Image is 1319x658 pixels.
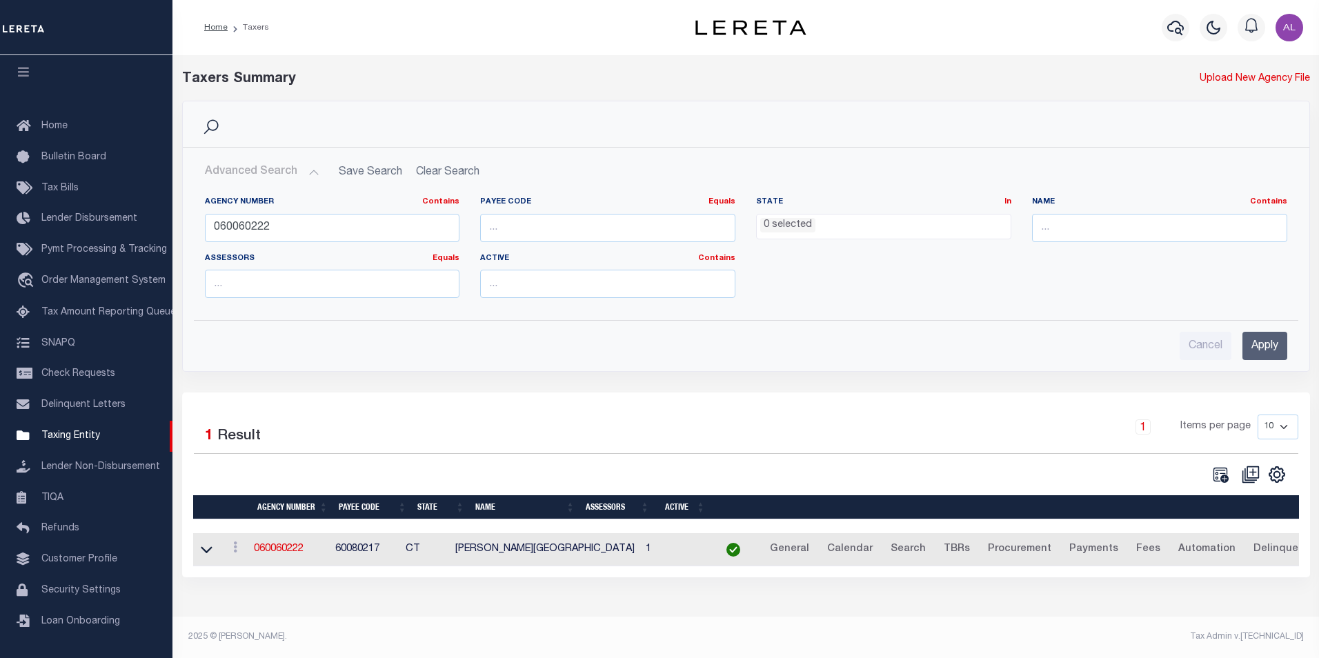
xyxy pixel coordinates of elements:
[41,121,68,131] span: Home
[760,218,815,233] li: 0 selected
[178,630,746,643] div: 2025 © [PERSON_NAME].
[41,338,75,348] span: SNAPQ
[41,183,79,193] span: Tax Bills
[1242,332,1287,360] input: Apply
[1180,419,1251,435] span: Items per page
[333,495,412,519] th: Payee Code: activate to sort column ascending
[708,198,735,206] a: Equals
[205,253,460,265] label: Assessors
[41,214,137,223] span: Lender Disbursement
[41,400,126,410] span: Delinquent Letters
[41,431,100,441] span: Taxing Entity
[422,198,459,206] a: Contains
[205,214,460,242] input: ...
[1276,14,1303,41] img: svg+xml;base64,PHN2ZyB4bWxucz0iaHR0cDovL3d3dy53My5vcmcvMjAwMC9zdmciIHBvaW50ZXItZXZlbnRzPSJub25lIi...
[330,533,400,567] td: 60080217
[756,630,1304,643] div: Tax Admin v.[TECHNICAL_ID]
[1200,72,1310,87] a: Upload New Agency File
[41,617,120,626] span: Loan Onboarding
[41,586,121,595] span: Security Settings
[480,214,735,242] input: ...
[640,533,708,567] td: 1
[205,159,319,186] button: Advanced Search
[17,272,39,290] i: travel_explore
[205,197,460,208] label: Agency Number
[228,21,269,34] li: Taxers
[41,524,79,533] span: Refunds
[695,20,806,35] img: logo-dark.svg
[41,308,176,317] span: Tax Amount Reporting Queue
[412,495,470,519] th: State: activate to sort column ascending
[1135,419,1151,435] a: 1
[41,245,167,255] span: Pymt Processing & Tracking
[726,543,740,557] img: check-icon-green.svg
[1130,539,1167,561] a: Fees
[1032,197,1287,208] label: Name
[470,495,580,519] th: Name: activate to sort column ascending
[764,539,815,561] a: General
[41,555,117,564] span: Customer Profile
[41,276,166,286] span: Order Management System
[1172,539,1242,561] a: Automation
[204,23,228,32] a: Home
[982,539,1058,561] a: Procurement
[756,197,1011,208] label: State
[1004,198,1011,206] a: In
[1180,332,1231,360] input: Cancel
[821,539,879,561] a: Calendar
[205,429,213,443] span: 1
[480,197,735,208] label: Payee Code
[580,495,655,519] th: Assessors: activate to sort column ascending
[433,255,459,262] a: Equals
[400,533,450,567] td: CT
[41,492,63,502] span: TIQA
[41,462,160,472] span: Lender Non-Disbursement
[480,253,735,265] label: Active
[884,539,932,561] a: Search
[41,152,106,162] span: Bulletin Board
[655,495,711,519] th: Active: activate to sort column ascending
[182,69,1023,90] div: Taxers Summary
[1032,214,1287,242] input: ...
[254,544,304,554] a: 060060222
[41,369,115,379] span: Check Requests
[252,495,333,519] th: Agency Number: activate to sort column ascending
[1250,198,1287,206] a: Contains
[938,539,976,561] a: TBRs
[1063,539,1124,561] a: Payments
[480,270,735,298] input: ...
[217,426,261,448] label: Result
[698,255,735,262] a: Contains
[205,270,460,298] input: ...
[450,533,640,567] td: [PERSON_NAME][GEOGRAPHIC_DATA]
